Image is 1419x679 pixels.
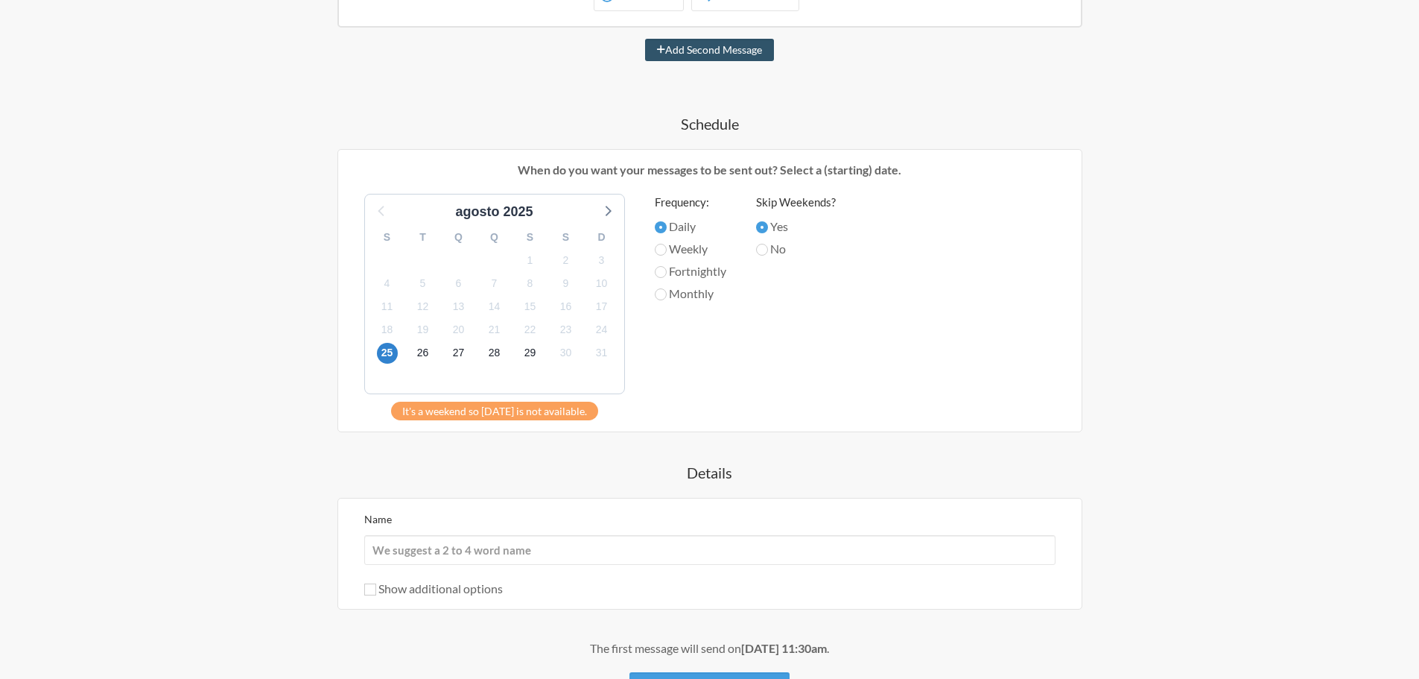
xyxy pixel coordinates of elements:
span: quarta-feira, 3 de setembro de 2025 [591,250,612,271]
strong: [DATE] 11:30am [741,641,827,655]
input: Fortnightly [655,266,667,278]
span: domingo, 28 de setembro de 2025 [484,343,505,364]
span: quarta-feira, 1 de outubro de 2025 [591,343,612,364]
span: segunda-feira, 22 de setembro de 2025 [520,320,541,341]
div: S [512,226,548,249]
input: No [756,244,768,256]
label: Name [364,513,392,525]
div: Q [477,226,512,249]
span: quinta-feira, 11 de setembro de 2025 [377,297,398,318]
span: quarta-feira, 24 de setembro de 2025 [591,320,612,341]
div: The first message will send on . [278,639,1142,657]
div: D [584,226,620,249]
label: Weekly [655,240,726,258]
span: quinta-feira, 25 de setembro de 2025 [377,343,398,364]
input: Weekly [655,244,667,256]
div: T [405,226,441,249]
span: quarta-feira, 17 de setembro de 2025 [591,297,612,318]
label: Show additional options [364,581,503,596]
input: Daily [655,221,667,233]
div: S [369,226,405,249]
span: segunda-feira, 8 de setembro de 2025 [520,273,541,294]
span: domingo, 21 de setembro de 2025 [484,320,505,341]
input: Show additional options [364,584,376,596]
label: Skip Weekends? [756,194,836,211]
input: Monthly [655,288,667,300]
span: terça-feira, 2 de setembro de 2025 [556,250,577,271]
label: Fortnightly [655,262,726,280]
label: Frequency: [655,194,726,211]
span: quinta-feira, 18 de setembro de 2025 [377,320,398,341]
span: domingo, 14 de setembro de 2025 [484,297,505,318]
button: Add Second Message [645,39,774,61]
span: terça-feira, 9 de setembro de 2025 [556,273,577,294]
span: terça-feira, 23 de setembro de 2025 [556,320,577,341]
span: quinta-feira, 4 de setembro de 2025 [377,273,398,294]
label: No [756,240,836,258]
span: sábado, 6 de setembro de 2025 [448,273,469,294]
input: Yes [756,221,768,233]
span: segunda-feira, 15 de setembro de 2025 [520,297,541,318]
span: terça-feira, 30 de setembro de 2025 [556,343,577,364]
span: sábado, 27 de setembro de 2025 [448,343,469,364]
span: sábado, 13 de setembro de 2025 [448,297,469,318]
p: When do you want your messages to be sent out? Select a (starting) date. [349,161,1070,179]
input: We suggest a 2 to 4 word name [364,535,1055,565]
div: It's a weekend so [DATE] is not available. [391,402,598,420]
span: sexta-feira, 19 de setembro de 2025 [413,320,434,341]
span: sexta-feira, 12 de setembro de 2025 [413,297,434,318]
span: segunda-feira, 29 de setembro de 2025 [520,343,541,364]
label: Yes [756,218,836,236]
label: Monthly [655,285,726,303]
span: sexta-feira, 26 de setembro de 2025 [413,343,434,364]
span: domingo, 7 de setembro de 2025 [484,273,505,294]
span: segunda-feira, 1 de setembro de 2025 [520,250,541,271]
h4: Details [278,462,1142,483]
span: terça-feira, 16 de setembro de 2025 [556,297,577,318]
span: sexta-feira, 5 de setembro de 2025 [413,273,434,294]
label: Daily [655,218,726,236]
div: S [548,226,584,249]
h4: Schedule [278,113,1142,134]
div: Q [441,226,477,249]
span: sábado, 20 de setembro de 2025 [448,320,469,341]
span: quarta-feira, 10 de setembro de 2025 [591,273,612,294]
div: agosto 2025 [449,202,539,222]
